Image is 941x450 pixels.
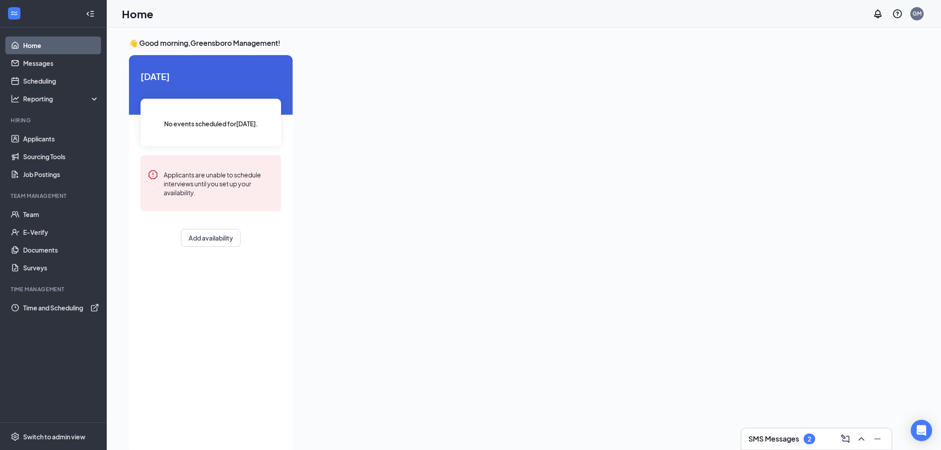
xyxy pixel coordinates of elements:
[872,434,883,444] svg: Minimize
[148,169,158,180] svg: Error
[892,8,903,19] svg: QuestionInfo
[911,420,932,441] div: Open Intercom Messenger
[913,10,921,17] div: GM
[10,9,19,18] svg: WorkstreamLogo
[23,36,99,54] a: Home
[808,435,811,443] div: 2
[129,38,798,48] h3: 👋 Good morning, Greensboro Management !
[838,432,853,446] button: ComposeMessage
[181,229,241,247] button: Add availability
[748,434,799,444] h3: SMS Messages
[873,8,883,19] svg: Notifications
[23,130,99,148] a: Applicants
[856,434,867,444] svg: ChevronUp
[86,9,95,18] svg: Collapse
[11,432,20,441] svg: Settings
[870,432,885,446] button: Minimize
[11,192,97,200] div: Team Management
[23,241,99,259] a: Documents
[164,169,274,197] div: Applicants are unable to schedule interviews until you set up your availability.
[11,285,97,293] div: TIME MANAGEMENT
[23,94,100,103] div: Reporting
[23,259,99,277] a: Surveys
[23,148,99,165] a: Sourcing Tools
[23,432,85,441] div: Switch to admin view
[122,6,153,21] h1: Home
[23,165,99,183] a: Job Postings
[23,223,99,241] a: E-Verify
[23,205,99,223] a: Team
[141,69,281,83] span: [DATE]
[840,434,851,444] svg: ComposeMessage
[854,432,869,446] button: ChevronUp
[164,119,258,129] span: No events scheduled for [DATE] .
[23,72,99,90] a: Scheduling
[11,94,20,103] svg: Analysis
[11,117,97,124] div: Hiring
[23,299,99,317] a: Time and SchedulingExternalLink
[23,54,99,72] a: Messages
